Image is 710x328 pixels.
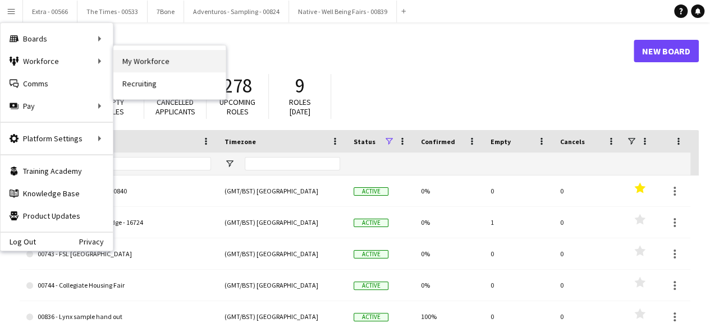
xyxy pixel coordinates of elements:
button: 7Bone [148,1,184,22]
div: Boards [1,27,113,50]
a: Log Out [1,237,36,246]
a: Comms [1,72,113,95]
div: 0 [484,270,553,301]
a: New Board [634,40,699,62]
div: (GMT/BST) [GEOGRAPHIC_DATA] [218,270,347,301]
div: 0 [484,175,553,206]
a: Privacy [79,237,113,246]
h1: Boards [20,43,634,59]
div: 1 [484,207,553,238]
span: Roles [DATE] [289,97,311,117]
span: 278 [223,73,252,98]
div: Platform Settings [1,127,113,150]
a: 00743 - FSL [GEOGRAPHIC_DATA] [26,238,211,270]
div: 0 [553,270,623,301]
div: 0% [414,175,484,206]
span: Active [354,187,388,196]
span: Active [354,281,388,290]
button: Extra - 00566 [23,1,77,22]
span: Status [354,137,375,146]
span: Active [354,250,388,258]
input: Timezone Filter Input [245,157,340,170]
div: 0% [414,238,484,269]
span: Active [354,219,388,227]
a: Knowledge Base [1,182,113,205]
div: Workforce [1,50,113,72]
span: 9 [295,73,305,98]
span: Cancelled applicants [155,97,195,117]
span: Confirmed [421,137,455,146]
span: Active [354,313,388,321]
a: Product Updates [1,205,113,227]
button: Adventuros - Sampling - 00824 [184,1,289,22]
a: Recruiting [113,72,226,95]
a: My Workforce [113,50,226,72]
a: 00744 - Collegiate Housing Fair [26,270,211,301]
div: 0 [553,207,623,238]
div: 0 [553,238,623,269]
a: Training Academy [1,160,113,182]
span: Timezone [225,137,256,146]
input: Board name Filter Input [47,157,211,170]
span: Empty [491,137,511,146]
button: Native - Well Being Fairs - 00839 [289,1,397,22]
span: Upcoming roles [219,97,255,117]
button: Open Filter Menu [225,159,235,169]
div: 0 [484,238,553,269]
div: 0% [414,270,484,301]
div: 0 [553,175,623,206]
div: Pay [1,95,113,117]
div: (GMT/BST) [GEOGRAPHIC_DATA] [218,175,347,206]
div: (GMT/BST) [GEOGRAPHIC_DATA] [218,238,347,269]
div: 0% [414,207,484,238]
a: Native - Well Being Fairs - 00840 [26,175,211,207]
span: Cancels [560,137,585,146]
a: Autograph Dental Cambridge - 16724 [26,207,211,238]
button: The Times - 00533 [77,1,148,22]
div: (GMT/BST) [GEOGRAPHIC_DATA] [218,207,347,238]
